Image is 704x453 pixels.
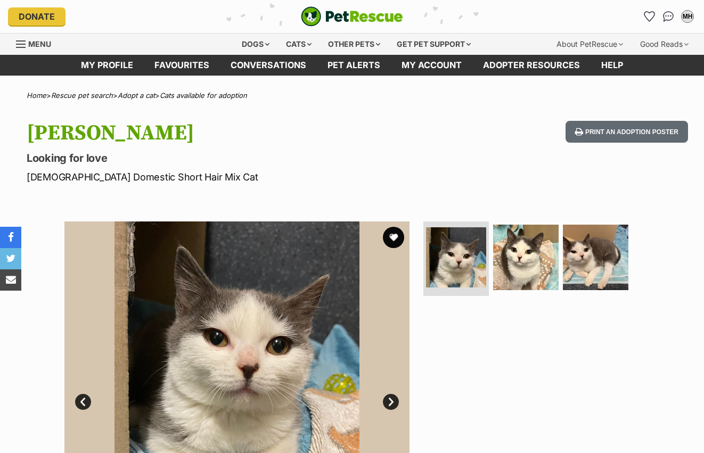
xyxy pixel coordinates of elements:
h1: [PERSON_NAME] [27,121,430,145]
img: Photo of Bert [563,225,628,290]
a: Cats available for adoption [160,91,247,100]
a: Favourites [144,55,220,76]
button: favourite [383,227,404,248]
a: Rescue pet search [51,91,113,100]
button: My account [679,8,696,25]
ul: Account quick links [641,8,696,25]
p: Looking for love [27,151,430,166]
p: [DEMOGRAPHIC_DATA] Domestic Short Hair Mix Cat [27,170,430,184]
img: logo-cat-932fe2b9b8326f06289b0f2fb663e598f794de774fb13d1741a6617ecf9a85b4.svg [301,6,403,27]
span: Menu [28,39,51,48]
a: Home [27,91,46,100]
div: Get pet support [389,34,478,55]
div: About PetRescue [549,34,631,55]
a: Adopt a cat [118,91,155,100]
a: My account [391,55,472,76]
img: chat-41dd97257d64d25036548639549fe6c8038ab92f7586957e7f3b1b290dea8141.svg [663,11,674,22]
a: Pet alerts [317,55,391,76]
img: Photo of Bert [493,225,559,290]
a: Prev [75,394,91,410]
a: My profile [70,55,144,76]
a: Donate [8,7,66,26]
div: Other pets [321,34,388,55]
a: Help [591,55,634,76]
div: Good Reads [633,34,696,55]
img: Photo of Bert [426,227,486,287]
a: Menu [16,34,59,53]
a: Next [383,394,399,410]
a: Conversations [660,8,677,25]
a: Favourites [641,8,658,25]
div: Cats [279,34,319,55]
a: Adopter resources [472,55,591,76]
a: conversations [220,55,317,76]
div: Dogs [234,34,277,55]
a: PetRescue [301,6,403,27]
div: MH [682,11,693,22]
button: Print an adoption poster [566,121,688,143]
